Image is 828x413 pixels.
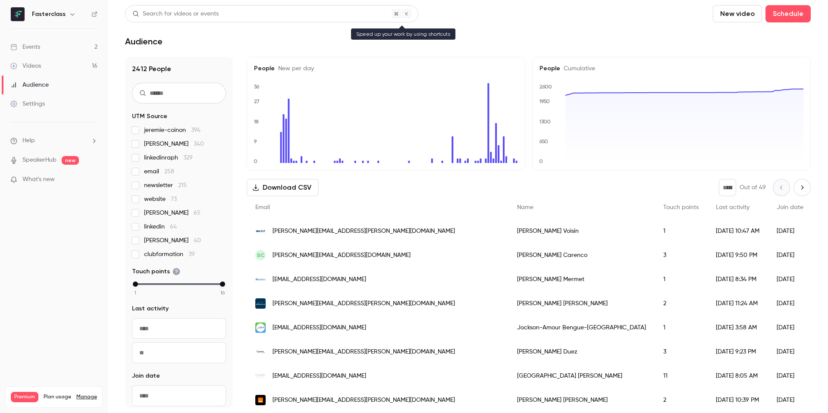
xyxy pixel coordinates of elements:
div: [DATE] 9:23 PM [707,340,768,364]
div: [PERSON_NAME] Mermet [508,267,655,291]
span: 340 [194,141,204,147]
text: 650 [539,138,548,144]
div: [DATE] [768,364,812,388]
img: orange.com [255,395,266,405]
span: UTM Source [132,112,167,121]
h5: People [254,64,518,73]
h1: 2412 People [132,64,226,74]
h6: Fasterclass [32,10,66,19]
div: [PERSON_NAME] Carenco [508,243,655,267]
a: Manage [76,394,97,400]
div: [DATE] 8:05 AM [707,364,768,388]
div: Settings [10,100,45,108]
span: 16 [220,289,225,297]
div: [DATE] [768,291,812,316]
div: [DATE] 9:50 PM [707,243,768,267]
div: 1 [655,219,707,243]
span: [PERSON_NAME][EMAIL_ADDRESS][DOMAIN_NAME] [273,251,411,260]
div: 3 [655,340,707,364]
h1: Audience [125,36,163,47]
span: 258 [164,169,174,175]
span: Last activity [132,304,169,313]
text: 1950 [539,98,550,104]
span: What's new [22,175,55,184]
img: cegepsherbrooke.qc.ca [255,322,266,333]
div: 2 [655,291,707,316]
span: [EMAIL_ADDRESS][DOMAIN_NAME] [273,275,366,284]
button: New video [713,5,762,22]
div: [DATE] 3:58 AM [707,316,768,340]
span: 40 [194,238,201,244]
span: linkedinraph [144,153,193,162]
span: 65 [194,210,201,216]
text: 18 [254,119,259,125]
span: Help [22,136,35,145]
span: 1 [135,289,136,297]
span: jeremie-coinon [144,126,201,135]
div: [DATE] 10:47 AM [707,219,768,243]
div: Jockson-Amour Bengue-[GEOGRAPHIC_DATA] [508,316,655,340]
text: 1300 [539,119,551,125]
span: Join date [777,204,803,210]
div: [DATE] 10:39 PM [707,388,768,412]
div: [DATE] [768,316,812,340]
span: Email [255,204,270,210]
span: 215 [178,182,187,188]
text: 2600 [539,84,552,90]
span: [PERSON_NAME] [144,236,201,245]
li: help-dropdown-opener [10,136,97,145]
button: Download CSV [247,179,319,196]
span: Join date [132,372,160,380]
span: Plan usage [44,394,71,400]
div: Events [10,43,40,51]
span: Cumulative [560,66,595,72]
div: [DATE] 8:34 PM [707,267,768,291]
div: [DATE] [768,340,812,364]
span: email [144,167,174,176]
span: [EMAIL_ADDRESS][DOMAIN_NAME] [273,323,366,332]
span: [PERSON_NAME] [144,209,201,217]
span: Premium [11,392,38,402]
span: New per day [275,66,314,72]
div: [PERSON_NAME] [PERSON_NAME] [508,291,655,316]
div: [DATE] [768,243,812,267]
div: [PERSON_NAME] [PERSON_NAME] [508,388,655,412]
img: lyreco.com [255,347,266,357]
div: [DATE] [768,219,812,243]
span: newsletter [144,181,187,190]
span: [EMAIL_ADDRESS][DOMAIN_NAME] [273,372,366,381]
div: Search for videos or events [132,9,219,19]
p: Out of 49 [740,183,766,192]
text: 27 [254,98,260,104]
button: Schedule [765,5,811,22]
iframe: Noticeable Trigger [87,176,97,184]
span: Touch points [663,204,699,210]
img: pole-innovalliance.com [255,274,266,285]
h5: People [539,64,803,73]
div: Audience [10,81,49,89]
div: Videos [10,62,41,70]
div: 1 [655,316,707,340]
a: SpeakerHub [22,156,56,165]
div: 2 [655,388,707,412]
span: Name [517,204,533,210]
span: linkedin [144,222,177,231]
span: 39 [188,251,195,257]
span: [PERSON_NAME][EMAIL_ADDRESS][PERSON_NAME][DOMAIN_NAME] [273,299,455,308]
text: 0 [539,158,543,164]
span: 394 [191,127,201,133]
div: [DATE] [768,267,812,291]
div: 11 [655,364,707,388]
text: 9 [254,138,257,144]
img: wefiit.com [255,226,266,236]
div: 1 [655,267,707,291]
div: [PERSON_NAME] Duez [508,340,655,364]
img: ipsum.fr [255,371,266,381]
div: [GEOGRAPHIC_DATA] [PERSON_NAME] [508,364,655,388]
span: 64 [170,224,177,230]
text: 0 [254,158,257,164]
div: [PERSON_NAME] Voisin [508,219,655,243]
span: SC [257,251,264,259]
span: [PERSON_NAME][EMAIL_ADDRESS][PERSON_NAME][DOMAIN_NAME] [273,396,455,405]
div: 3 [655,243,707,267]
